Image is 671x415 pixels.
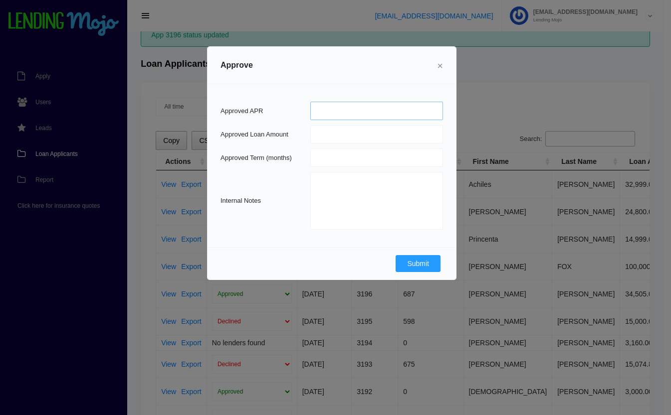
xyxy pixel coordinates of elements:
[437,60,443,71] span: ×
[221,106,310,116] div: Approved APR
[221,196,310,206] div: Internal Notes
[396,255,441,272] button: Submit
[221,153,310,163] div: Approved Term (months)
[221,59,253,71] h5: Approve
[221,130,310,139] div: Approved Loan Amount
[429,51,451,79] button: ×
